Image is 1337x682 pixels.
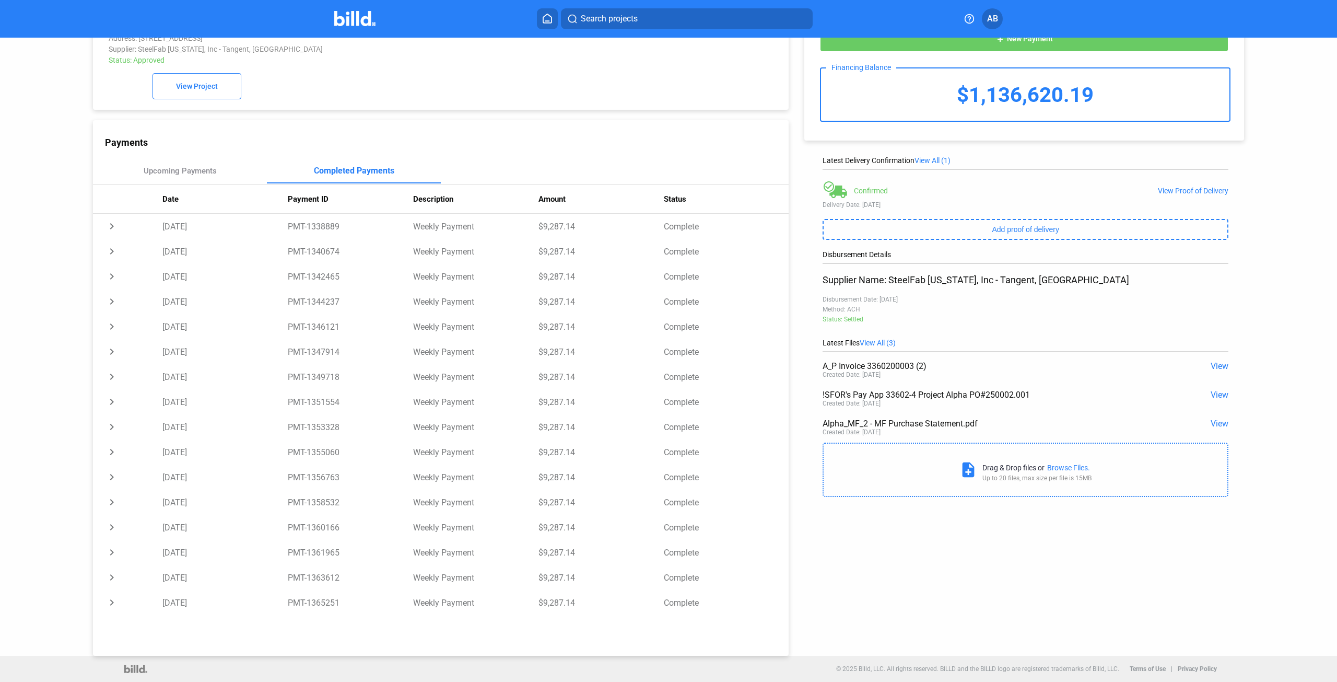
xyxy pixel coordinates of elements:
[413,389,538,414] td: Weekly Payment
[823,316,1228,323] div: Status: Settled
[664,184,789,214] th: Status
[109,56,640,64] div: Status: Approved
[820,26,1228,52] button: New Payment
[664,339,789,364] td: Complete
[288,565,413,590] td: PMT-1363612
[413,414,538,440] td: Weekly Payment
[1007,35,1053,43] span: New Payment
[982,475,1092,482] div: Up to 20 files, max size per file is 15MB
[982,8,1003,29] button: AB
[823,419,1147,429] div: Alpha_MF_2 - MF Purchase Statement.pdf
[823,390,1147,400] div: !SFOR's Pay App 33602-4 Project Alpha PO#250002.001
[664,364,789,389] td: Complete
[413,214,538,239] td: Weekly Payment
[1211,390,1228,400] span: View
[823,296,1228,303] div: Disbursement Date: [DATE]
[413,339,538,364] td: Weekly Payment
[413,314,538,339] td: Weekly Payment
[538,184,664,214] th: Amount
[959,461,977,479] mat-icon: note_add
[314,166,394,176] div: Completed Payments
[823,250,1228,259] div: Disbursement Details
[288,239,413,264] td: PMT-1340674
[288,440,413,465] td: PMT-1355060
[664,540,789,565] td: Complete
[664,414,789,440] td: Complete
[996,35,1004,43] mat-icon: add
[823,306,1228,313] div: Method: ACH
[162,565,288,590] td: [DATE]
[288,490,413,515] td: PMT-1358532
[664,590,789,615] td: Complete
[162,239,288,264] td: [DATE]
[124,665,147,673] img: logo
[823,201,1228,209] div: Delivery Date: [DATE]
[664,515,789,540] td: Complete
[288,590,413,615] td: PMT-1365251
[162,465,288,490] td: [DATE]
[162,184,288,214] th: Date
[1178,665,1217,673] b: Privacy Policy
[821,68,1229,121] div: $1,136,620.19
[664,465,789,490] td: Complete
[664,389,789,414] td: Complete
[1158,187,1228,195] div: View Proof of Delivery
[288,214,413,239] td: PMT-1338889
[823,371,881,378] div: Created Date: [DATE]
[538,515,664,540] td: $9,287.14
[413,289,538,314] td: Weekly Payment
[288,389,413,414] td: PMT-1351554
[1047,464,1090,472] div: Browse Files.
[288,540,413,565] td: PMT-1361965
[823,339,1228,347] div: Latest Files
[664,440,789,465] td: Complete
[987,13,998,25] span: AB
[288,314,413,339] td: PMT-1346121
[162,214,288,239] td: [DATE]
[109,45,640,53] div: Supplier: SteelFab [US_STATE], Inc - Tangent, [GEOGRAPHIC_DATA]
[288,414,413,440] td: PMT-1353328
[162,540,288,565] td: [DATE]
[162,314,288,339] td: [DATE]
[826,63,896,72] div: Financing Balance
[581,13,638,25] span: Search projects
[413,515,538,540] td: Weekly Payment
[162,289,288,314] td: [DATE]
[413,565,538,590] td: Weekly Payment
[413,440,538,465] td: Weekly Payment
[538,490,664,515] td: $9,287.14
[823,361,1147,371] div: A_P Invoice 3360200003 (2)
[823,219,1228,240] button: Add proof of delivery
[288,465,413,490] td: PMT-1356763
[288,264,413,289] td: PMT-1342465
[538,540,664,565] td: $9,287.14
[105,137,789,148] div: Payments
[836,665,1119,673] p: © 2025 Billd, LLC. All rights reserved. BILLD and the BILLD logo are registered trademarks of Bil...
[413,239,538,264] td: Weekly Payment
[823,429,881,436] div: Created Date: [DATE]
[413,490,538,515] td: Weekly Payment
[162,440,288,465] td: [DATE]
[413,465,538,490] td: Weekly Payment
[288,289,413,314] td: PMT-1344237
[413,590,538,615] td: Weekly Payment
[288,339,413,364] td: PMT-1347914
[413,264,538,289] td: Weekly Payment
[854,187,888,195] div: Confirmed
[413,364,538,389] td: Weekly Payment
[538,314,664,339] td: $9,287.14
[823,274,1228,285] div: Supplier Name: SteelFab [US_STATE], Inc - Tangent, [GEOGRAPHIC_DATA]
[664,289,789,314] td: Complete
[334,11,376,26] img: Billd Company Logo
[664,565,789,590] td: Complete
[1171,665,1172,673] p: |
[664,264,789,289] td: Complete
[109,34,640,42] div: Address: [STREET_ADDRESS]
[162,515,288,540] td: [DATE]
[992,225,1059,234] span: Add proof of delivery
[162,414,288,440] td: [DATE]
[288,184,413,214] th: Payment ID
[162,364,288,389] td: [DATE]
[162,389,288,414] td: [DATE]
[288,364,413,389] td: PMT-1349718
